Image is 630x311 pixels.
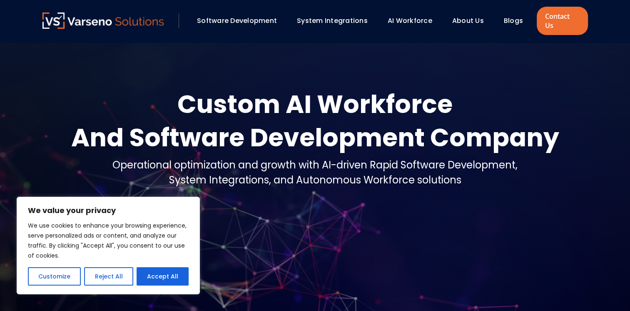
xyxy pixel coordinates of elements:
div: System Integrations, and Autonomous Workforce solutions [112,173,518,188]
a: Contact Us [537,7,588,35]
div: Operational optimization and growth with AI-driven Rapid Software Development, [112,158,518,173]
a: System Integrations [297,16,368,25]
button: Customize [28,267,81,286]
button: Reject All [84,267,133,286]
a: AI Workforce [388,16,432,25]
p: We value your privacy [28,206,189,216]
div: AI Workforce [383,14,444,28]
div: And Software Development Company [71,121,559,154]
div: System Integrations [293,14,379,28]
div: About Us [448,14,496,28]
button: Accept All [137,267,189,286]
div: Blogs [500,14,535,28]
a: Blogs [504,16,523,25]
div: Software Development [193,14,289,28]
a: About Us [452,16,484,25]
p: We use cookies to enhance your browsing experience, serve personalized ads or content, and analyz... [28,221,189,261]
a: Software Development [197,16,277,25]
img: Varseno Solutions – Product Engineering & IT Services [42,13,164,29]
div: Custom AI Workforce [71,88,559,121]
